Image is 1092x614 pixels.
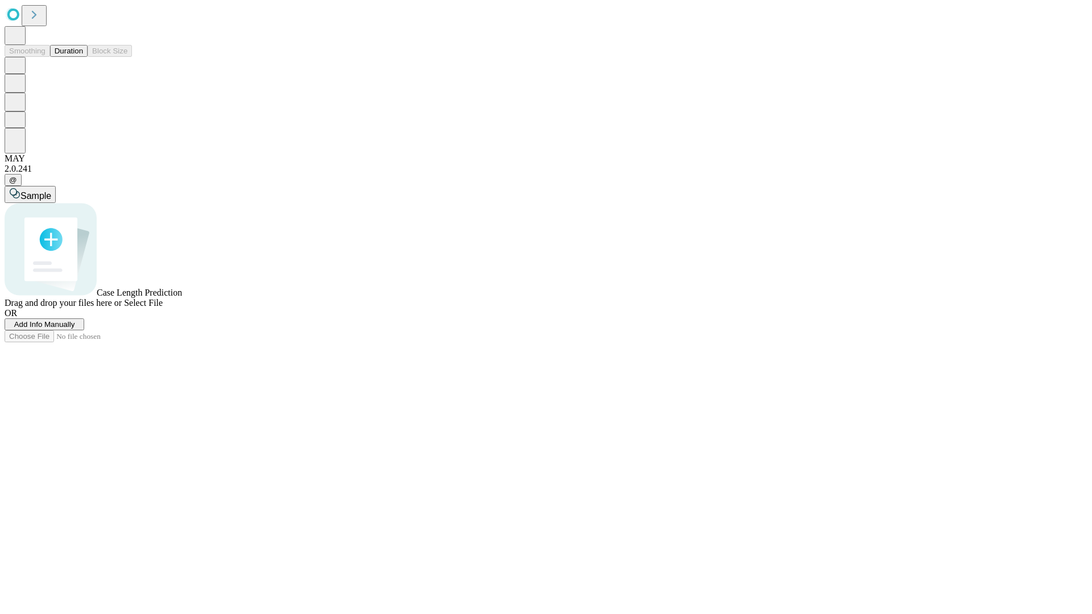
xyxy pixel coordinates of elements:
[5,164,1087,174] div: 2.0.241
[9,176,17,184] span: @
[5,45,50,57] button: Smoothing
[5,153,1087,164] div: MAY
[20,191,51,201] span: Sample
[124,298,163,308] span: Select File
[97,288,182,297] span: Case Length Prediction
[5,318,84,330] button: Add Info Manually
[50,45,88,57] button: Duration
[5,298,122,308] span: Drag and drop your files here or
[14,320,75,329] span: Add Info Manually
[5,186,56,203] button: Sample
[88,45,132,57] button: Block Size
[5,174,22,186] button: @
[5,308,17,318] span: OR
